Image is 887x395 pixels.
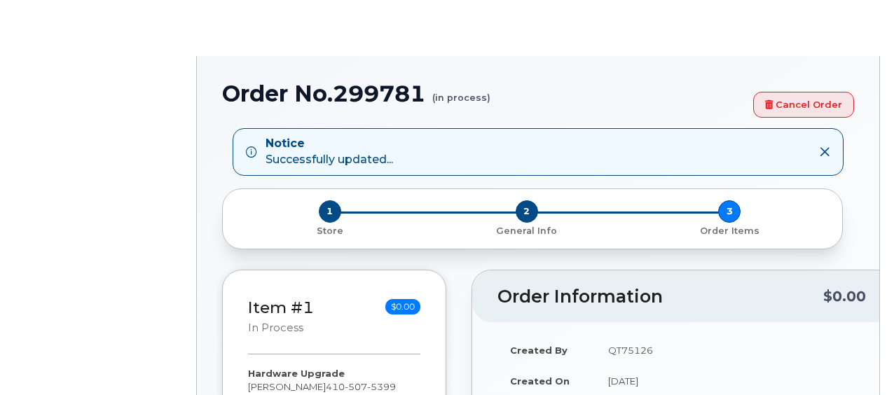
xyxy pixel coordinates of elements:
[385,299,420,314] span: $0.00
[823,283,866,310] div: $0.00
[753,92,854,118] a: Cancel Order
[319,200,341,223] span: 1
[367,381,396,392] span: 5399
[510,375,570,387] strong: Created On
[516,200,538,223] span: 2
[248,321,303,334] small: in process
[248,368,345,379] strong: Hardware Upgrade
[248,298,314,317] a: Item #1
[234,223,425,237] a: 1 Store
[497,287,823,307] h2: Order Information
[266,136,393,152] strong: Notice
[240,225,420,237] p: Store
[425,223,628,237] a: 2 General Info
[510,345,568,356] strong: Created By
[345,381,367,392] span: 507
[266,136,393,168] div: Successfully updated...
[431,225,622,237] p: General Info
[326,381,396,392] span: 410
[222,81,746,106] h1: Order No.299781
[596,335,876,366] td: QT75126
[432,81,490,103] small: (in process)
